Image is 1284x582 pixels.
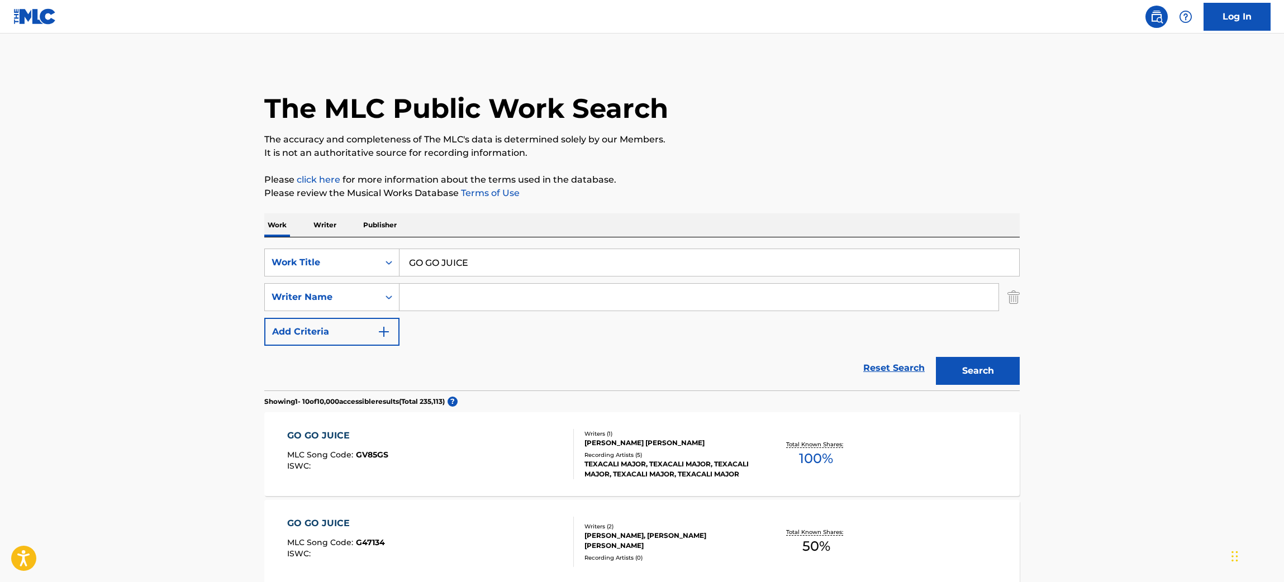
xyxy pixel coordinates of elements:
[272,290,372,304] div: Writer Name
[310,213,340,237] p: Writer
[1145,6,1168,28] a: Public Search
[1174,6,1197,28] div: Help
[584,438,753,448] div: [PERSON_NAME] [PERSON_NAME]
[287,537,356,547] span: MLC Song Code :
[297,174,340,185] a: click here
[584,522,753,531] div: Writers ( 2 )
[584,459,753,479] div: TEXACALI MAJOR, TEXACALI MAJOR, TEXACALI MAJOR, TEXACALI MAJOR, TEXACALI MAJOR
[858,356,930,380] a: Reset Search
[584,451,753,459] div: Recording Artists ( 5 )
[1228,528,1284,582] iframe: Chat Widget
[584,554,753,562] div: Recording Artists ( 0 )
[264,187,1020,200] p: Please review the Musical Works Database
[264,397,445,407] p: Showing 1 - 10 of 10,000 accessible results (Total 235,113 )
[264,173,1020,187] p: Please for more information about the terms used in the database.
[377,325,391,338] img: 9d2ae6d4665cec9f34b9.svg
[264,146,1020,160] p: It is not an authoritative source for recording information.
[584,531,753,551] div: [PERSON_NAME], [PERSON_NAME] [PERSON_NAME]
[786,528,846,536] p: Total Known Shares:
[802,536,830,556] span: 50 %
[264,213,290,237] p: Work
[264,133,1020,146] p: The accuracy and completeness of The MLC's data is determined solely by our Members.
[448,397,458,407] span: ?
[356,450,388,460] span: GV85GS
[264,412,1020,496] a: GO GO JUICEMLC Song Code:GV85GSISWC:Writers (1)[PERSON_NAME] [PERSON_NAME]Recording Artists (5)TE...
[786,440,846,449] p: Total Known Shares:
[264,249,1020,390] form: Search Form
[356,537,385,547] span: G47134
[1204,3,1271,31] a: Log In
[287,461,313,471] span: ISWC :
[287,548,313,559] span: ISWC :
[459,188,520,198] a: Terms of Use
[1007,283,1020,311] img: Delete Criterion
[936,357,1020,385] button: Search
[287,517,385,530] div: GO GO JUICE
[584,430,753,438] div: Writers ( 1 )
[360,213,400,237] p: Publisher
[13,8,56,25] img: MLC Logo
[264,92,668,125] h1: The MLC Public Work Search
[287,450,356,460] span: MLC Song Code :
[264,318,400,346] button: Add Criteria
[799,449,833,469] span: 100 %
[287,429,388,442] div: GO GO JUICE
[1179,10,1192,23] img: help
[1150,10,1163,23] img: search
[272,256,372,269] div: Work Title
[1231,540,1238,573] div: Drag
